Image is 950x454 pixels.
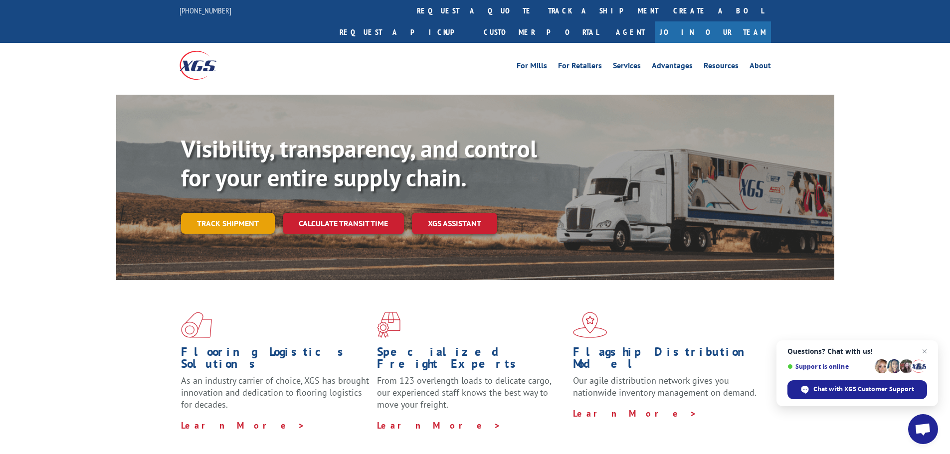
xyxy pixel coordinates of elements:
p: From 123 overlength loads to delicate cargo, our experienced staff knows the best way to move you... [377,375,566,419]
h1: Specialized Freight Experts [377,346,566,375]
b: Visibility, transparency, and control for your entire supply chain. [181,133,537,193]
img: xgs-icon-focused-on-flooring-red [377,312,400,338]
span: Questions? Chat with us! [787,347,927,355]
a: Services [613,62,641,73]
a: About [750,62,771,73]
span: Our agile distribution network gives you nationwide inventory management on demand. [573,375,757,398]
span: As an industry carrier of choice, XGS has brought innovation and dedication to flooring logistics... [181,375,369,410]
a: Learn More > [181,420,305,431]
a: Learn More > [377,420,501,431]
a: Resources [704,62,739,73]
a: [PHONE_NUMBER] [180,5,231,15]
a: XGS ASSISTANT [412,213,497,234]
h1: Flagship Distribution Model [573,346,761,375]
span: Chat with XGS Customer Support [813,385,914,394]
a: Track shipment [181,213,275,234]
span: Support is online [787,363,871,370]
a: Calculate transit time [283,213,404,234]
span: Close chat [919,345,931,357]
a: Request a pickup [332,21,476,43]
a: Learn More > [573,408,697,419]
img: xgs-icon-flagship-distribution-model-red [573,312,607,338]
div: Open chat [908,414,938,444]
div: Chat with XGS Customer Support [787,380,927,399]
a: Advantages [652,62,693,73]
a: For Mills [517,62,547,73]
a: Customer Portal [476,21,606,43]
a: For Retailers [558,62,602,73]
img: xgs-icon-total-supply-chain-intelligence-red [181,312,212,338]
a: Join Our Team [655,21,771,43]
a: Agent [606,21,655,43]
h1: Flooring Logistics Solutions [181,346,370,375]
